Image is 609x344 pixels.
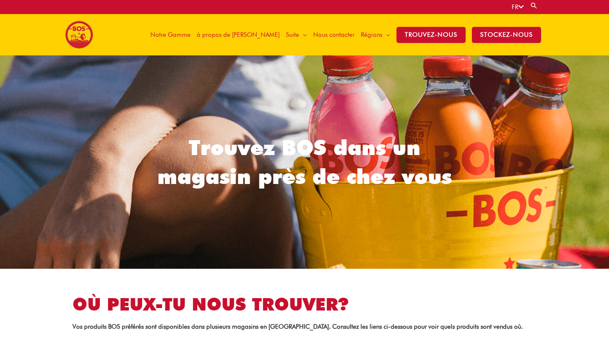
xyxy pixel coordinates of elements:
span: Nous contacter [313,22,355,47]
span: Suite [286,22,299,47]
a: TROUVEZ-NOUS [394,14,469,55]
a: Nous contacter [310,14,358,55]
nav: Site Navigation [141,14,544,55]
span: à propos de [PERSON_NAME] [197,22,280,47]
p: Vos produits BOS préférés sont disponibles dans plusieurs magasins en [GEOGRAPHIC_DATA]. Consulte... [72,324,536,330]
span: stockez-nous [472,27,541,43]
h1: Trouvez BOS dans un magasin près de chez vous [140,133,470,191]
a: Search button [530,2,538,10]
a: à propos de [PERSON_NAME] [194,14,283,55]
a: FR [512,3,524,11]
span: Régions [361,22,382,47]
a: Régions [358,14,394,55]
img: BOS logo finals-200px [65,21,93,49]
span: TROUVEZ-NOUS [396,27,466,43]
span: Notre Gamme [150,22,191,47]
h2: OÙ PEUX-TU NOUS TROUVER? [72,294,536,315]
a: Suite [283,14,310,55]
a: stockez-nous [469,14,544,55]
a: Notre Gamme [147,14,194,55]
